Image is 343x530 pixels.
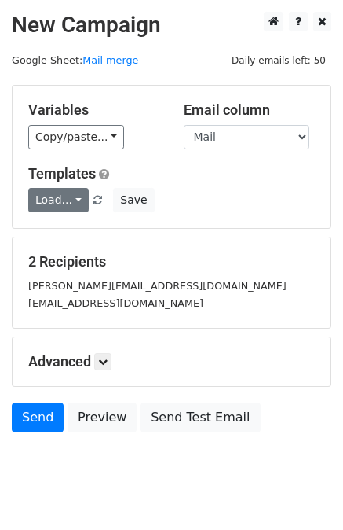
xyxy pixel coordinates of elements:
a: Send [12,403,64,432]
small: Google Sheet: [12,54,138,66]
small: [EMAIL_ADDRESS][DOMAIN_NAME] [28,297,203,309]
span: Daily emails left: 50 [226,52,331,69]
a: Load... [28,188,89,212]
a: Mail merge [82,54,138,66]
h5: 2 Recipients [28,253,315,271]
h5: Email column [184,101,316,119]
a: Daily emails left: 50 [226,54,331,66]
h5: Variables [28,101,160,119]
a: Preview [68,403,137,432]
small: [PERSON_NAME][EMAIL_ADDRESS][DOMAIN_NAME] [28,280,286,292]
a: Send Test Email [140,403,260,432]
button: Save [113,188,154,212]
iframe: Chat Widget [265,455,343,530]
a: Copy/paste... [28,125,124,149]
a: Templates [28,165,96,182]
h5: Advanced [28,353,315,370]
h2: New Campaign [12,12,331,39]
